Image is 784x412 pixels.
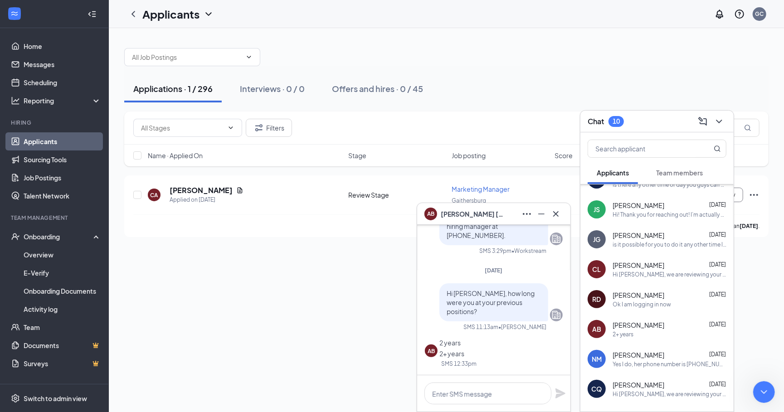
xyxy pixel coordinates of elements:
[709,231,726,238] span: [DATE]
[463,323,498,331] div: SMS 11:13am
[613,271,726,278] div: Hi [PERSON_NAME], we are reviewing your resume for Front of House Team Member at [DEMOGRAPHIC_DAT...
[709,381,726,388] span: [DATE]
[452,197,486,204] span: Gaithersburg
[709,261,726,268] span: [DATE]
[709,291,726,298] span: [DATE]
[697,116,708,127] svg: ComposeMessage
[740,223,758,229] b: [DATE]
[11,96,20,105] svg: Analysis
[744,124,751,131] svg: MagnifyingGlass
[11,232,20,241] svg: UserCheck
[24,169,101,187] a: Job Postings
[452,185,510,193] span: Marketing Manager
[24,187,101,205] a: Talent Network
[240,83,305,94] div: Interviews · 0 / 0
[593,235,600,244] div: JG
[114,4,130,20] div: Close
[613,390,726,398] div: Hi [PERSON_NAME], we are reviewing your application for FOH team member. Are you available in the...
[597,169,629,177] span: Applicants
[521,208,532,219] svg: Ellipses
[551,310,562,320] svg: Company
[551,233,562,244] svg: Company
[588,116,604,126] h3: Chat
[520,207,534,221] button: Ellipses
[128,9,139,19] svg: ChevronLeft
[755,10,764,18] div: GC
[709,321,726,328] span: [DATE]
[428,347,435,355] div: AB
[227,124,234,131] svg: ChevronDown
[142,6,200,22] h1: Applicants
[613,117,620,125] div: 10
[714,116,725,127] svg: ChevronDown
[236,187,243,194] svg: Document
[148,151,203,160] span: Name · Applied On
[24,282,101,300] a: Onboarding Documents
[485,267,503,274] span: [DATE]
[714,9,725,19] svg: Notifications
[24,300,101,318] a: Activity log
[141,123,224,133] input: All Stages
[714,145,721,152] svg: MagnifyingGlass
[24,132,101,150] a: Applicants
[536,208,547,219] svg: Minimize
[245,53,253,61] svg: ChevronDown
[441,360,477,368] div: SMS 12:33pm
[439,339,461,347] span: 2 years
[439,349,464,358] span: 2+ years
[613,201,664,210] span: [PERSON_NAME]
[54,32,83,61] img: Profile image for Say
[24,246,101,264] a: Overview
[151,191,158,199] div: CA
[9,66,127,75] div: In progress • Just now
[11,214,99,222] div: Team Management
[24,37,101,55] a: Home
[613,301,671,308] div: Ok I am logging in now
[534,207,549,221] button: Minimize
[709,351,726,358] span: [DATE]
[24,354,101,373] a: SurveysCrown
[133,83,213,94] div: Applications · 1 / 296
[441,209,504,219] span: [PERSON_NAME] [PERSON_NAME]
[709,201,726,208] span: [DATE]
[613,360,726,368] div: Yes I do, her phone number is [PHONE_NUMBER]
[734,9,745,19] svg: QuestionInfo
[447,289,535,315] span: Hi [PERSON_NAME], how long were you at your previous positions?
[549,207,563,221] button: Cross
[592,325,601,334] div: AB
[170,195,243,204] div: Applied on [DATE]
[479,247,511,255] div: SMS 3:29pm
[613,211,726,218] div: Hi! Thank you for reaching out! I’m actually still working with [DEMOGRAPHIC_DATA]-fil-A [GEOGRAP...
[10,9,19,18] svg: WorkstreamLogo
[170,185,233,195] h5: [PERSON_NAME]
[696,114,710,129] button: ComposeMessage
[656,169,703,177] span: Team members
[592,354,602,364] div: NM
[24,318,101,336] a: Team
[24,232,93,241] div: Onboarding
[588,140,696,157] input: Search applicant
[24,96,102,105] div: Reporting
[613,241,726,248] div: is it possible for you to do it any other time later in the week? forgot i had a driving lesson [...
[613,261,664,270] span: [PERSON_NAME]
[749,189,760,200] svg: Ellipses
[24,336,101,354] a: DocumentsCrown
[753,381,775,403] iframe: Intercom live chat
[613,330,633,338] div: 2+ years
[349,151,367,160] span: Stage
[511,247,546,255] span: • Workstream
[332,83,423,94] div: Offers and hires · 0 / 45
[555,388,566,399] svg: Plane
[555,151,573,160] span: Score
[613,231,664,240] span: [PERSON_NAME]
[29,5,110,20] h1: Support Request
[613,380,664,389] span: [PERSON_NAME]
[24,394,87,403] div: Switch to admin view
[712,114,726,129] button: ChevronDown
[24,264,101,282] a: E-Verify
[594,205,600,214] div: JS
[593,295,601,304] div: RD
[24,73,101,92] a: Scheduling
